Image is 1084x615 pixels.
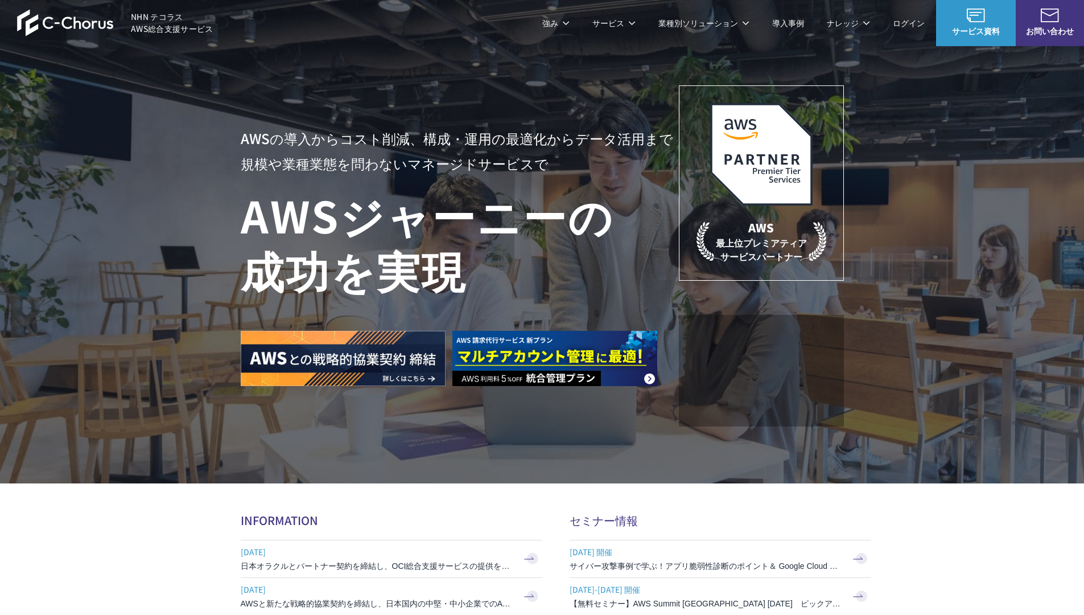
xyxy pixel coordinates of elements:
a: ログイン [893,17,925,29]
img: お問い合わせ [1041,9,1059,22]
span: NHN テコラス AWS総合支援サービス [131,11,213,35]
span: サービス資料 [936,25,1016,37]
a: 導入事例 [772,17,804,29]
span: [DATE] [241,543,514,560]
span: [DATE] [241,581,514,598]
a: [DATE] AWSと新たな戦略的協業契約を締結し、日本国内の中堅・中小企業でのAWS活用を加速 [241,578,542,615]
h3: 日本オラクルとパートナー契約を締結し、OCI総合支援サービスの提供を開始 [241,560,514,572]
span: [DATE]-[DATE] 開催 [570,581,843,598]
a: AWS総合支援サービス C-Chorus NHN テコラスAWS総合支援サービス [17,9,213,36]
img: AWS請求代行サービス 統合管理プラン [452,331,657,386]
p: 強み [542,17,570,29]
h2: INFORMATION [241,512,542,528]
p: AWSの導入からコスト削減、 構成・運用の最適化からデータ活用まで 規模や業種業態を問わない マネージドサービスで [241,126,679,176]
h2: セミナー情報 [570,512,871,528]
h3: 【無料セミナー】AWS Summit [GEOGRAPHIC_DATA] [DATE] ピックアップセッション [570,598,843,609]
span: [DATE] 開催 [570,543,843,560]
h1: AWS ジャーニーの 成功を実現 [241,187,679,297]
a: [DATE] 開催 サイバー攻撃事例で学ぶ！アプリ脆弱性診断のポイント＆ Google Cloud セキュリティ対策 [570,540,871,577]
p: 業種別ソリューション [658,17,749,29]
img: AWSプレミアティアサービスパートナー [710,103,813,206]
span: お問い合わせ [1016,25,1084,37]
img: AWS総合支援サービス C-Chorus サービス資料 [967,9,985,22]
img: 契約件数 [702,332,821,415]
p: 最上位プレミアティア サービスパートナー [696,219,826,263]
h3: AWSと新たな戦略的協業契約を締結し、日本国内の中堅・中小企業でのAWS活用を加速 [241,598,514,609]
h3: サイバー攻撃事例で学ぶ！アプリ脆弱性診断のポイント＆ Google Cloud セキュリティ対策 [570,560,843,572]
a: [DATE]-[DATE] 開催 【無料セミナー】AWS Summit [GEOGRAPHIC_DATA] [DATE] ピックアップセッション [570,578,871,615]
p: ナレッジ [827,17,870,29]
em: AWS [748,219,774,236]
a: [DATE] 日本オラクルとパートナー契約を締結し、OCI総合支援サービスの提供を開始 [241,540,542,577]
p: サービス [592,17,636,29]
img: AWSとの戦略的協業契約 締結 [241,331,446,386]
